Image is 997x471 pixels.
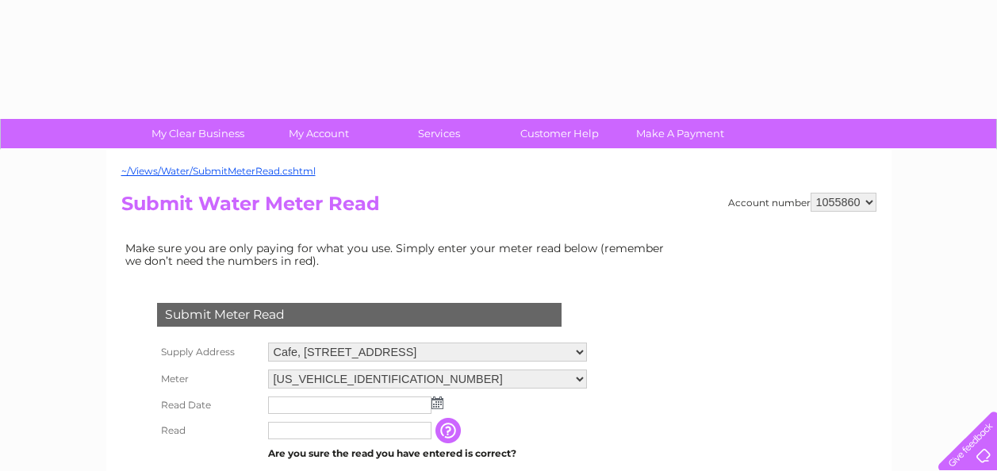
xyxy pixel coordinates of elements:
[728,193,876,212] div: Account number
[153,366,264,392] th: Meter
[157,303,562,327] div: Submit Meter Read
[264,443,591,464] td: Are you sure the read you have entered is correct?
[153,418,264,443] th: Read
[121,193,876,223] h2: Submit Water Meter Read
[121,238,677,271] td: Make sure you are only paying for what you use. Simply enter your meter read below (remember we d...
[615,119,746,148] a: Make A Payment
[431,396,443,409] img: ...
[121,165,316,177] a: ~/Views/Water/SubmitMeterRead.cshtml
[494,119,625,148] a: Customer Help
[153,392,264,418] th: Read Date
[132,119,263,148] a: My Clear Business
[253,119,384,148] a: My Account
[435,418,464,443] input: Information
[374,119,504,148] a: Services
[153,339,264,366] th: Supply Address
